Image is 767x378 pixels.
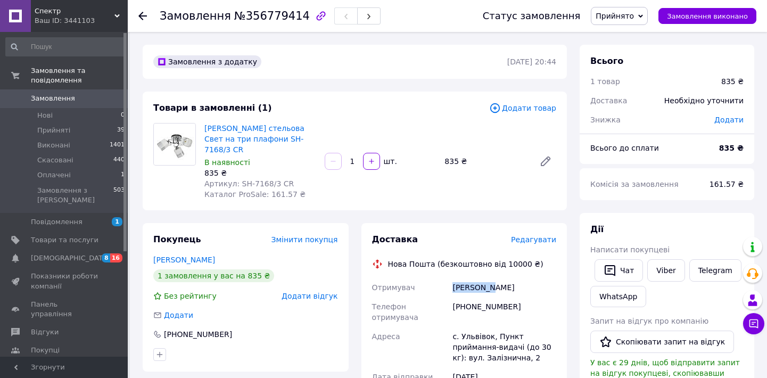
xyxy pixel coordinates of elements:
[121,170,125,180] span: 1
[113,155,125,165] span: 440
[450,297,558,327] div: [PHONE_NUMBER]
[658,8,756,24] button: Замовлення виконано
[590,331,734,353] button: Скопіювати запит на відгук
[450,327,558,367] div: с. Ульвівок, Пункт приймання-видачі (до 30 кг): вул. Залізнична, 2
[647,259,684,282] a: Viber
[590,56,623,66] span: Всього
[5,37,126,56] input: Пошук
[450,278,558,297] div: [PERSON_NAME]
[121,111,125,120] span: 0
[234,10,310,22] span: №356779414
[163,329,233,340] div: [PHONE_NUMBER]
[372,234,418,244] span: Доставка
[110,253,122,262] span: 16
[31,300,98,319] span: Панель управління
[31,253,110,263] span: [DEMOGRAPHIC_DATA]
[507,57,556,66] time: [DATE] 20:44
[204,190,306,199] span: Каталог ProSale: 161.57 ₴
[440,154,531,169] div: 835 ₴
[160,10,231,22] span: Замовлення
[381,156,398,167] div: шт.
[590,317,708,325] span: Запит на відгук про компанію
[102,253,110,262] span: 8
[590,77,620,86] span: 1 товар
[590,116,621,124] span: Знижка
[31,272,98,291] span: Показники роботи компанії
[282,292,337,300] span: Додати відгук
[372,283,415,292] span: Отримувач
[590,96,627,105] span: Доставка
[153,234,201,244] span: Покупець
[590,286,646,307] a: WhatsApp
[658,89,750,112] div: Необхідно уточнити
[37,126,70,135] span: Прийняті
[590,224,604,234] span: Дії
[714,116,744,124] span: Додати
[35,6,114,16] span: Спектр
[110,141,125,150] span: 1401
[35,16,128,26] div: Ваш ID: 3441103
[596,12,634,20] span: Прийнято
[37,155,73,165] span: Скасовані
[483,11,581,21] div: Статус замовлення
[153,55,261,68] div: Замовлення з додатку
[385,259,546,269] div: Нова Пошта (безкоштовно від 10000 ₴)
[667,12,748,20] span: Замовлення виконано
[590,144,659,152] span: Всього до сплати
[153,256,215,264] a: [PERSON_NAME]
[164,311,193,319] span: Додати
[595,259,643,282] button: Чат
[590,245,670,254] span: Написати покупцеві
[153,103,272,113] span: Товари в замовленні (1)
[204,158,250,167] span: В наявності
[721,76,744,87] div: 835 ₴
[153,269,274,282] div: 1 замовлення у вас на 835 ₴
[31,235,98,245] span: Товари та послуги
[372,302,418,322] span: Телефон отримувача
[37,170,71,180] span: Оплачені
[117,126,125,135] span: 39
[37,111,53,120] span: Нові
[31,327,59,337] span: Відгуки
[31,217,83,227] span: Повідомлення
[204,168,316,178] div: 835 ₴
[204,179,294,188] span: Артикул: SH-7168/3 CR
[511,235,556,244] span: Редагувати
[31,66,128,85] span: Замовлення та повідомлення
[31,346,60,355] span: Покупці
[31,94,75,103] span: Замовлення
[138,11,147,21] div: Повернутися назад
[112,217,122,226] span: 1
[710,180,744,188] span: 161.57 ₴
[164,292,217,300] span: Без рейтингу
[204,124,304,154] a: [PERSON_NAME] стельова Свет на три плафони SH-7168/3 CR
[113,186,125,205] span: 503
[689,259,741,282] a: Telegram
[154,124,195,165] img: Люстра стельова Свет на три плафони SH-7168/3 CR
[37,186,113,205] span: Замовлення з [PERSON_NAME]
[743,313,764,334] button: Чат з покупцем
[37,141,70,150] span: Виконані
[535,151,556,172] a: Редагувати
[271,235,338,244] span: Змінити покупця
[590,180,679,188] span: Комісія за замовлення
[489,102,556,114] span: Додати товар
[372,332,400,341] span: Адреса
[719,144,744,152] b: 835 ₴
